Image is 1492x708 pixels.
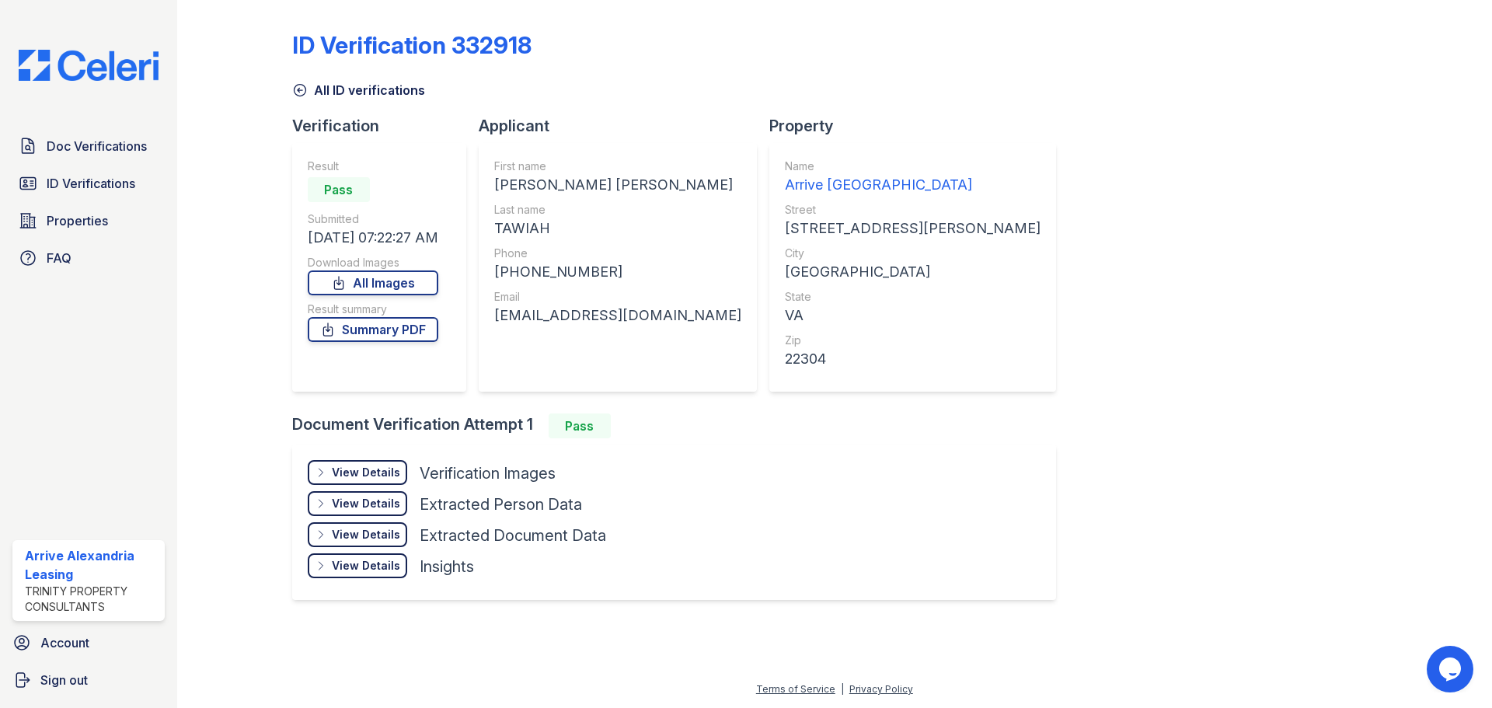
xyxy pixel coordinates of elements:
div: State [785,289,1041,305]
div: | [841,683,844,695]
div: Submitted [308,211,438,227]
div: Zip [785,333,1041,348]
div: Result summary [308,302,438,317]
div: Result [308,159,438,174]
a: FAQ [12,242,165,274]
a: Summary PDF [308,317,438,342]
a: Terms of Service [756,683,835,695]
div: [EMAIL_ADDRESS][DOMAIN_NAME] [494,305,741,326]
span: FAQ [47,249,71,267]
div: Property [769,115,1068,137]
div: Last name [494,202,741,218]
a: Privacy Policy [849,683,913,695]
a: ID Verifications [12,168,165,199]
a: Doc Verifications [12,131,165,162]
div: Name [785,159,1041,174]
div: First name [494,159,741,174]
div: [GEOGRAPHIC_DATA] [785,261,1041,283]
a: Properties [12,205,165,236]
div: [STREET_ADDRESS][PERSON_NAME] [785,218,1041,239]
a: All ID verifications [292,81,425,99]
div: Phone [494,246,741,261]
div: TAWIAH [494,218,741,239]
div: Arrive Alexandria Leasing [25,546,159,584]
iframe: chat widget [1427,646,1476,692]
div: Pass [549,413,611,438]
div: Street [785,202,1041,218]
span: Properties [47,211,108,230]
div: Verification Images [420,462,556,484]
div: Extracted Person Data [420,494,582,515]
div: Verification [292,115,479,137]
div: Pass [308,177,370,202]
div: View Details [332,527,400,542]
div: Document Verification Attempt 1 [292,413,1068,438]
a: Account [6,627,171,658]
div: View Details [332,465,400,480]
a: Sign out [6,664,171,696]
div: View Details [332,496,400,511]
div: ID Verification 332918 [292,31,532,59]
span: ID Verifications [47,174,135,193]
div: Download Images [308,255,438,270]
a: Name Arrive [GEOGRAPHIC_DATA] [785,159,1041,196]
div: [PERSON_NAME] [PERSON_NAME] [494,174,741,196]
div: Applicant [479,115,769,137]
div: Extracted Document Data [420,525,606,546]
a: All Images [308,270,438,295]
div: [DATE] 07:22:27 AM [308,227,438,249]
div: Trinity Property Consultants [25,584,159,615]
div: [PHONE_NUMBER] [494,261,741,283]
div: VA [785,305,1041,326]
span: Sign out [40,671,88,689]
div: Email [494,289,741,305]
div: City [785,246,1041,261]
img: CE_Logo_Blue-a8612792a0a2168367f1c8372b55b34899dd931a85d93a1a3d3e32e68fde9ad4.png [6,50,171,81]
div: Insights [420,556,474,577]
span: Account [40,633,89,652]
div: 22304 [785,348,1041,370]
span: Doc Verifications [47,137,147,155]
div: View Details [332,558,400,574]
div: Arrive [GEOGRAPHIC_DATA] [785,174,1041,196]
